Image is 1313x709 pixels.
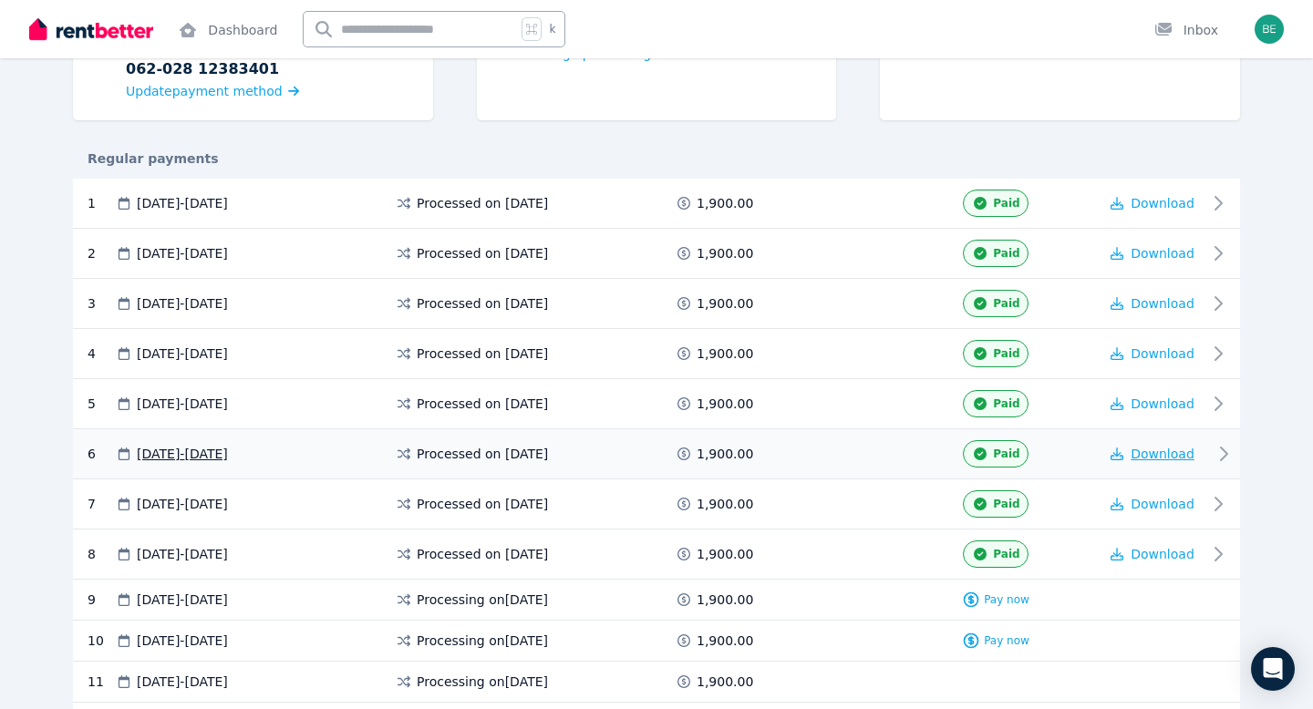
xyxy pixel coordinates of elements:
[697,632,753,650] span: 1,900.00
[417,244,548,262] span: Processed on [DATE]
[697,445,753,463] span: 1,900.00
[1131,246,1194,261] span: Download
[126,36,415,80] div: Bank account
[993,447,1019,461] span: Paid
[993,246,1019,261] span: Paid
[137,673,228,691] span: [DATE] - [DATE]
[1111,244,1194,262] button: Download
[549,22,555,36] span: k
[417,294,548,313] span: Processed on [DATE]
[137,244,228,262] span: [DATE] - [DATE]
[1111,344,1194,363] button: Download
[88,190,115,217] div: 1
[73,149,1240,168] div: Regular payments
[137,344,228,363] span: [DATE] - [DATE]
[417,632,548,650] span: Processing on [DATE]
[1111,495,1194,513] button: Download
[417,591,548,609] span: Processing on [DATE]
[88,540,115,568] div: 8
[1111,545,1194,563] button: Download
[697,545,753,563] span: 1,900.00
[993,497,1019,511] span: Paid
[417,673,548,691] span: Processing on [DATE]
[697,395,753,413] span: 1,900.00
[697,673,753,691] span: 1,900.00
[1251,647,1295,691] div: Open Intercom Messenger
[137,294,228,313] span: [DATE] - [DATE]
[1131,396,1194,411] span: Download
[137,591,228,609] span: [DATE] - [DATE]
[1111,294,1194,313] button: Download
[88,490,115,518] div: 7
[88,673,115,691] div: 11
[697,294,753,313] span: 1,900.00
[417,395,548,413] span: Processed on [DATE]
[137,632,228,650] span: [DATE] - [DATE]
[88,632,115,650] div: 10
[1131,497,1194,511] span: Download
[88,440,115,468] div: 6
[993,396,1019,411] span: Paid
[697,344,753,363] span: 1,900.00
[1111,395,1194,413] button: Download
[137,545,228,563] span: [DATE] - [DATE]
[1111,194,1194,212] button: Download
[88,240,115,267] div: 2
[993,346,1019,361] span: Paid
[88,340,115,367] div: 4
[697,194,753,212] span: 1,900.00
[417,495,548,513] span: Processed on [DATE]
[1154,21,1218,39] div: Inbox
[417,344,548,363] span: Processed on [DATE]
[984,592,1029,607] span: Pay now
[88,390,115,417] div: 5
[993,296,1019,311] span: Paid
[88,290,115,317] div: 3
[984,633,1029,648] span: Pay now
[29,15,153,43] img: RentBetter
[137,445,228,463] span: [DATE] - [DATE]
[137,395,228,413] span: [DATE] - [DATE]
[417,445,548,463] span: Processed on [DATE]
[1131,447,1194,461] span: Download
[697,244,753,262] span: 1,900.00
[697,591,753,609] span: 1,900.00
[417,194,548,212] span: Processed on [DATE]
[137,495,228,513] span: [DATE] - [DATE]
[697,495,753,513] span: 1,900.00
[1131,547,1194,561] span: Download
[1255,15,1284,44] img: Beatriz Espada Gustavo
[88,591,115,609] div: 9
[1131,296,1194,311] span: Download
[417,545,548,563] span: Processed on [DATE]
[1111,445,1194,463] button: Download
[993,547,1019,561] span: Paid
[126,58,279,80] b: 062-028 12383401
[1131,346,1194,361] span: Download
[126,84,283,98] span: Update payment method
[137,194,228,212] span: [DATE] - [DATE]
[993,196,1019,211] span: Paid
[1131,196,1194,211] span: Download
